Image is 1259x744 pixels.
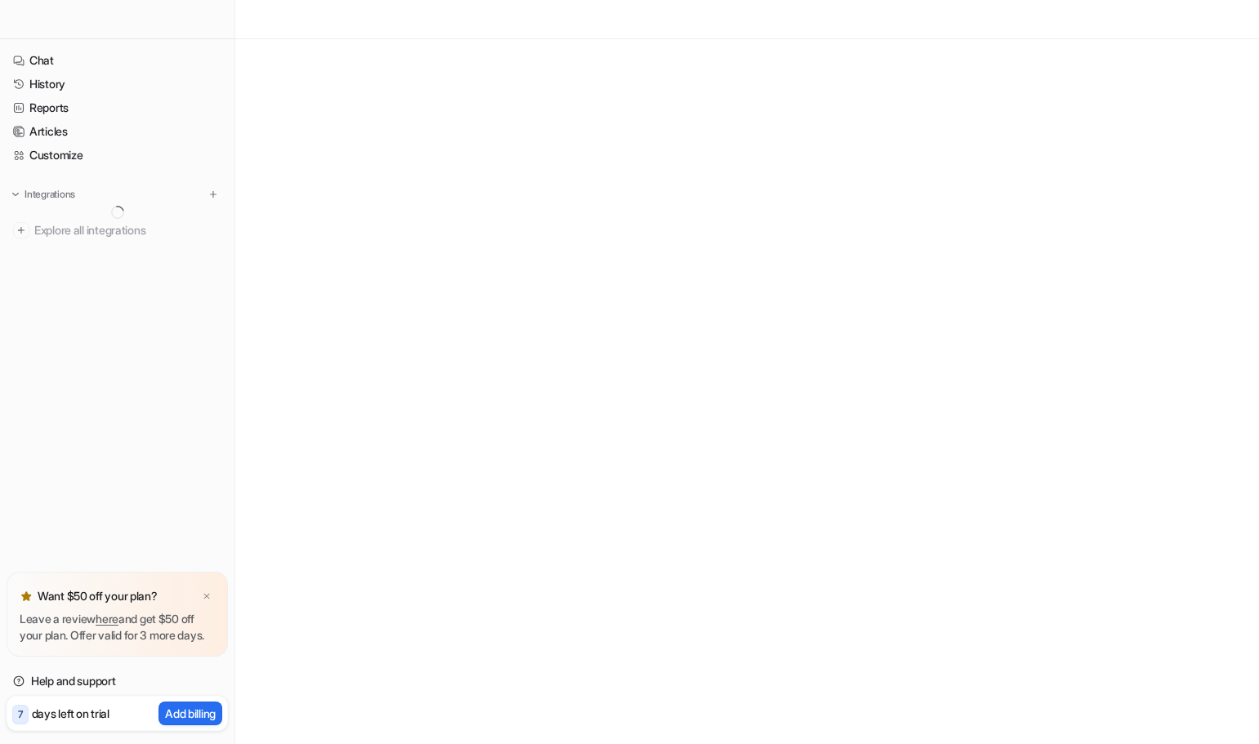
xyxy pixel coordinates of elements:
[18,707,23,722] p: 7
[208,189,219,200] img: menu_add.svg
[7,219,228,242] a: Explore all integrations
[158,702,222,725] button: Add billing
[7,670,228,693] a: Help and support
[7,49,228,72] a: Chat
[25,188,75,201] p: Integrations
[7,96,228,119] a: Reports
[13,222,29,238] img: explore all integrations
[7,73,228,96] a: History
[10,189,21,200] img: expand menu
[7,120,228,143] a: Articles
[20,590,33,603] img: star
[7,144,228,167] a: Customize
[20,611,215,644] p: Leave a review and get $50 off your plan. Offer valid for 3 more days.
[202,591,212,602] img: x
[34,217,221,243] span: Explore all integrations
[165,705,216,722] p: Add billing
[96,612,118,626] a: here
[38,588,158,604] p: Want $50 off your plan?
[7,186,80,203] button: Integrations
[32,705,109,722] p: days left on trial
